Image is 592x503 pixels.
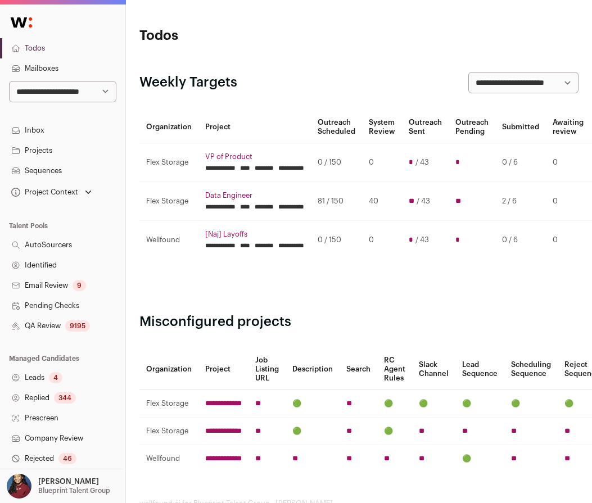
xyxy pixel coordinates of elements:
[311,221,362,260] td: 0 / 150
[495,111,546,143] th: Submitted
[139,313,579,331] h2: Misconfigured projects
[504,349,558,390] th: Scheduling Sequence
[377,349,412,390] th: RC Agent Rules
[205,230,304,239] a: [Naj] Layoffs
[139,74,237,92] h2: Weekly Targets
[205,191,304,200] a: Data Engineer
[377,418,412,445] td: 🟢
[54,392,76,404] div: 344
[9,188,78,197] div: Project Context
[495,143,546,182] td: 0 / 6
[362,111,402,143] th: System Review
[415,235,429,244] span: / 43
[412,390,455,418] td: 🟢
[311,182,362,221] td: 81 / 150
[139,445,198,473] td: Wellfound
[417,197,430,206] span: / 43
[495,182,546,221] td: 2 / 6
[73,280,86,291] div: 9
[139,418,198,445] td: Flex Storage
[139,27,286,45] h1: Todos
[139,221,198,260] td: Wellfound
[9,184,94,200] button: Open dropdown
[286,418,340,445] td: 🟢
[546,221,590,260] td: 0
[65,320,90,332] div: 9195
[412,349,455,390] th: Slack Channel
[139,182,198,221] td: Flex Storage
[449,111,495,143] th: Outreach Pending
[7,474,31,499] img: 10010497-medium_jpg
[38,477,99,486] p: [PERSON_NAME]
[377,390,412,418] td: 🟢
[455,445,504,473] td: 🟢
[139,111,198,143] th: Organization
[286,349,340,390] th: Description
[198,111,311,143] th: Project
[139,349,198,390] th: Organization
[248,349,286,390] th: Job Listing URL
[546,182,590,221] td: 0
[362,221,402,260] td: 0
[455,349,504,390] th: Lead Sequence
[286,390,340,418] td: 🟢
[340,349,377,390] th: Search
[402,111,449,143] th: Outreach Sent
[311,111,362,143] th: Outreach Scheduled
[362,182,402,221] td: 40
[205,152,304,161] a: VP of Product
[311,143,362,182] td: 0 / 150
[415,158,429,167] span: / 43
[139,390,198,418] td: Flex Storage
[4,474,112,499] button: Open dropdown
[58,453,76,464] div: 46
[362,143,402,182] td: 0
[49,372,62,383] div: 4
[38,486,110,495] p: Blueprint Talent Group
[455,390,504,418] td: 🟢
[504,390,558,418] td: 🟢
[546,111,590,143] th: Awaiting review
[4,11,38,34] img: Wellfound
[495,221,546,260] td: 0 / 6
[139,143,198,182] td: Flex Storage
[198,349,248,390] th: Project
[546,143,590,182] td: 0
